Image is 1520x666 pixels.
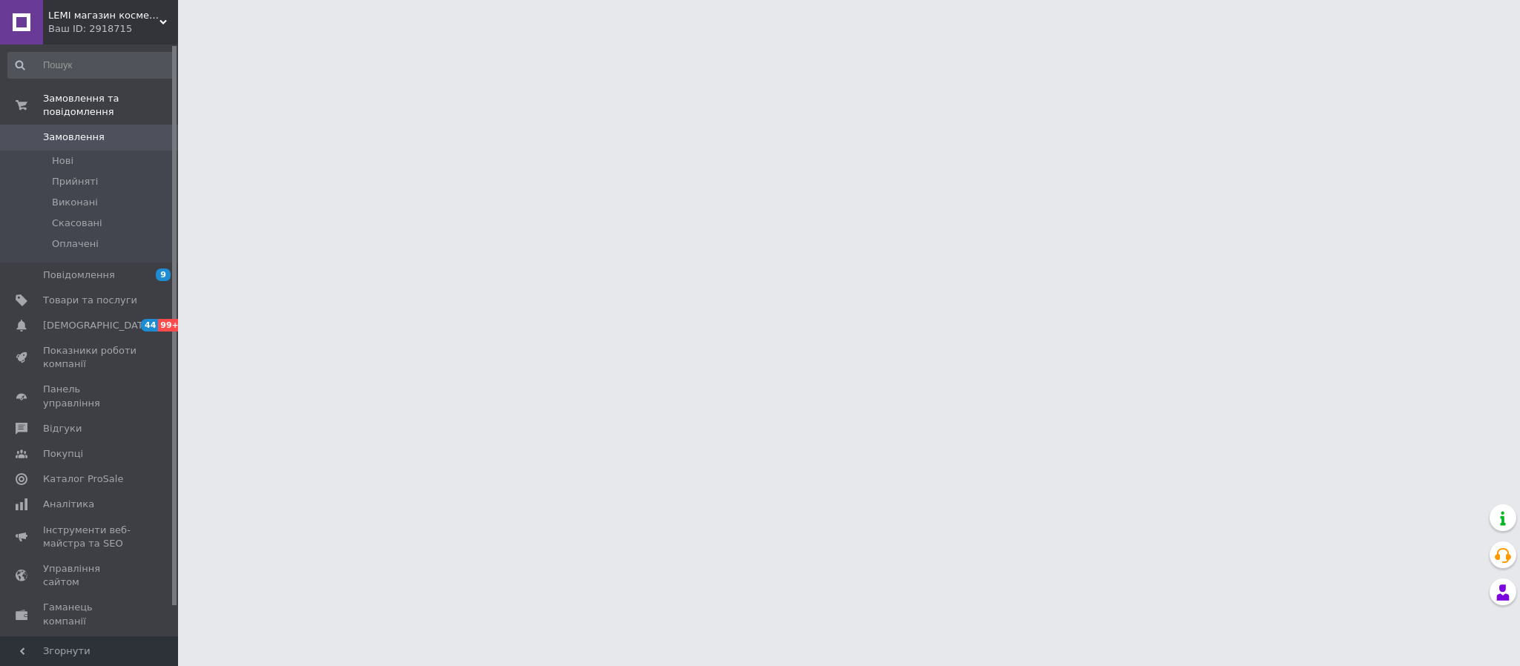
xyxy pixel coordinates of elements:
span: Прийняті [52,175,98,188]
span: Нові [52,154,73,168]
span: Замовлення та повідомлення [43,92,178,119]
span: Панель управління [43,383,137,409]
div: Ваш ID: 2918715 [48,22,178,36]
span: 9 [156,268,171,281]
span: Інструменти веб-майстра та SEO [43,524,137,550]
span: Відгуки [43,422,82,435]
span: Каталог ProSale [43,472,123,486]
span: Показники роботи компанії [43,344,137,371]
span: Скасовані [52,217,102,230]
span: Покупці [43,447,83,461]
span: Товари та послуги [43,294,137,307]
span: Виконані [52,196,98,209]
span: 99+ [158,319,182,332]
span: Повідомлення [43,268,115,282]
span: Гаманець компанії [43,601,137,627]
span: LEMI магазин косметики [48,9,159,22]
span: Оплачені [52,237,99,251]
span: [DEMOGRAPHIC_DATA] [43,319,153,332]
input: Пошук [7,52,175,79]
span: 44 [141,319,158,332]
span: Замовлення [43,131,105,144]
span: Управління сайтом [43,562,137,589]
span: Аналітика [43,498,94,511]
